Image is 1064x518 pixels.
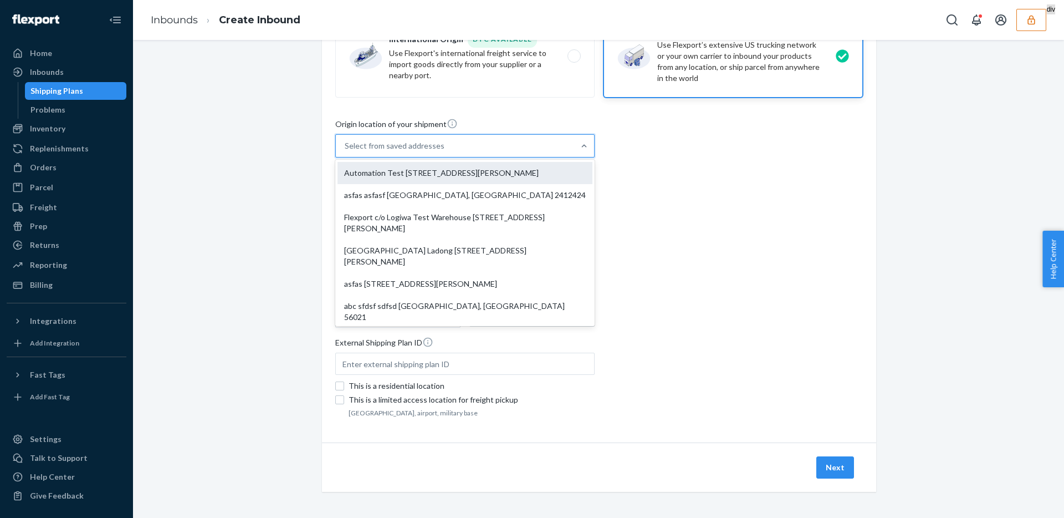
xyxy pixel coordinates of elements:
[349,380,595,392] div: This is a residential location
[104,9,126,31] button: Close Navigation
[30,369,65,380] div: Fast Tags
[30,202,57,213] div: Freight
[30,260,67,271] div: Reporting
[7,140,126,158] a: Replenishments
[30,338,79,348] div: Add Integration
[337,162,592,184] div: Automation Test [STREET_ADDRESS][PERSON_NAME]
[30,434,62,445] div: Settings
[349,408,595,418] footer: [GEOGRAPHIC_DATA], airport, military base
[30,85,83,97] div: Shipping Plans
[7,199,126,216] a: Freight
[30,162,57,173] div: Orders
[335,395,344,404] input: This is a limited access location for freight pickup
[7,256,126,274] a: Reporting
[337,240,592,273] div: [GEOGRAPHIC_DATA] Ladong [STREET_ADDRESS][PERSON_NAME]
[7,487,126,505] button: Give Feedback
[30,143,89,154] div: Replenishments
[30,490,84,501] div: Give Feedback
[7,276,126,294] a: Billing
[7,217,126,235] a: Prep
[30,221,47,232] div: Prep
[7,468,126,486] a: Help Center
[941,9,963,31] button: Open Search Box
[30,67,64,78] div: Inbounds
[7,63,126,81] a: Inbounds
[12,14,59,26] img: Flexport logo
[142,4,309,37] ol: breadcrumbs
[337,184,592,206] div: asfas asfasf [GEOGRAPHIC_DATA], [GEOGRAPHIC_DATA] 2412424
[816,456,854,479] button: Next
[30,240,59,251] div: Returns
[345,140,444,151] div: Select from saved addresses
[965,9,988,31] button: Open notifications
[337,273,592,295] div: asfas [STREET_ADDRESS][PERSON_NAME]
[7,334,126,352] a: Add Integration
[7,449,126,467] button: Talk to Support
[7,312,126,330] button: Integrations
[7,179,126,196] a: Parcel
[335,382,344,390] input: This is a residential location
[151,14,198,26] a: Inbounds
[335,353,595,375] input: Enter external shipping plan ID
[30,104,65,115] div: Problems
[7,236,126,254] a: Returns
[30,123,65,134] div: Inventory
[30,48,52,59] div: Home
[7,430,126,448] a: Settings
[7,120,126,138] a: Inventory
[25,101,127,119] a: Problems
[990,9,1012,31] button: Open account menu
[30,392,70,402] div: Add Fast Tag
[349,394,595,405] div: This is a limited access location for freight pickup
[7,159,126,176] a: Orders
[30,453,88,464] div: Talk to Support
[337,206,592,240] div: Flexport c/o Logiwa Test Warehouse [STREET_ADDRESS][PERSON_NAME]
[7,44,126,62] a: Home
[1042,231,1064,287] button: Help Center
[335,337,433,353] span: External Shipping Plan ID
[335,118,458,134] span: Origin location of your shipment
[25,82,127,100] a: Shipping Plans
[7,366,126,384] button: Fast Tags
[7,388,126,406] a: Add Fast Tag
[30,280,53,291] div: Billing
[219,14,300,26] a: Create Inbound
[337,295,592,328] div: abc sfdsf sdfsd [GEOGRAPHIC_DATA], [GEOGRAPHIC_DATA] 56021
[30,182,53,193] div: Parcel
[30,471,75,483] div: Help Center
[30,316,76,327] div: Integrations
